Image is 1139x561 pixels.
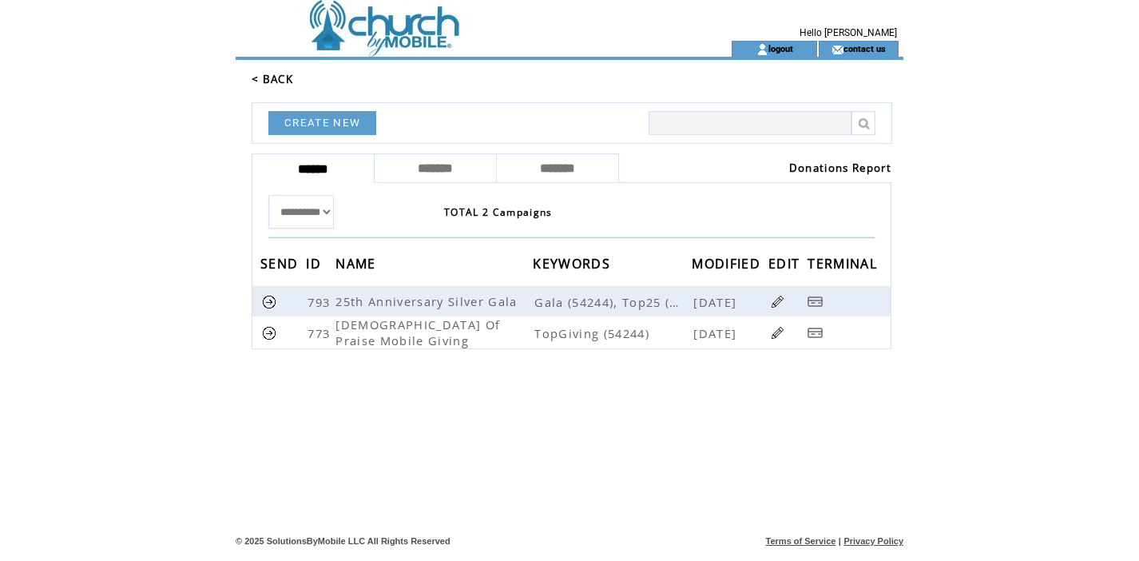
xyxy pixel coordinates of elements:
[808,251,881,280] span: TERMINAL
[766,536,836,546] a: Terms of Service
[534,294,690,310] span: Gala (54244), Top25 (54244)
[533,251,614,280] span: KEYWORDS
[831,43,843,56] img: contact_us_icon.gif
[335,258,379,268] a: NAME
[534,325,690,341] span: TopGiving (54244)
[839,536,841,546] span: |
[306,251,325,280] span: ID
[335,316,500,348] span: [DEMOGRAPHIC_DATA] Of Praise Mobile Giving
[308,294,334,310] span: 793
[693,294,740,310] span: [DATE]
[533,258,614,268] a: KEYWORDS
[268,111,376,135] a: CREATE NEW
[800,27,897,38] span: Hello [PERSON_NAME]
[693,325,740,341] span: [DATE]
[756,43,768,56] img: account_icon.gif
[252,72,293,86] a: < BACK
[789,161,891,175] a: Donations Report
[335,293,521,309] span: 25th Anniversary Silver Gala
[306,258,325,268] a: ID
[335,251,379,280] span: NAME
[692,258,764,268] a: MODIFIED
[768,43,793,54] a: logout
[444,205,553,219] span: TOTAL 2 Campaigns
[692,251,764,280] span: MODIFIED
[843,536,903,546] a: Privacy Policy
[768,251,804,280] span: EDIT
[236,536,450,546] span: © 2025 SolutionsByMobile LLC All Rights Reserved
[843,43,886,54] a: contact us
[308,325,334,341] span: 773
[260,251,302,280] span: SEND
